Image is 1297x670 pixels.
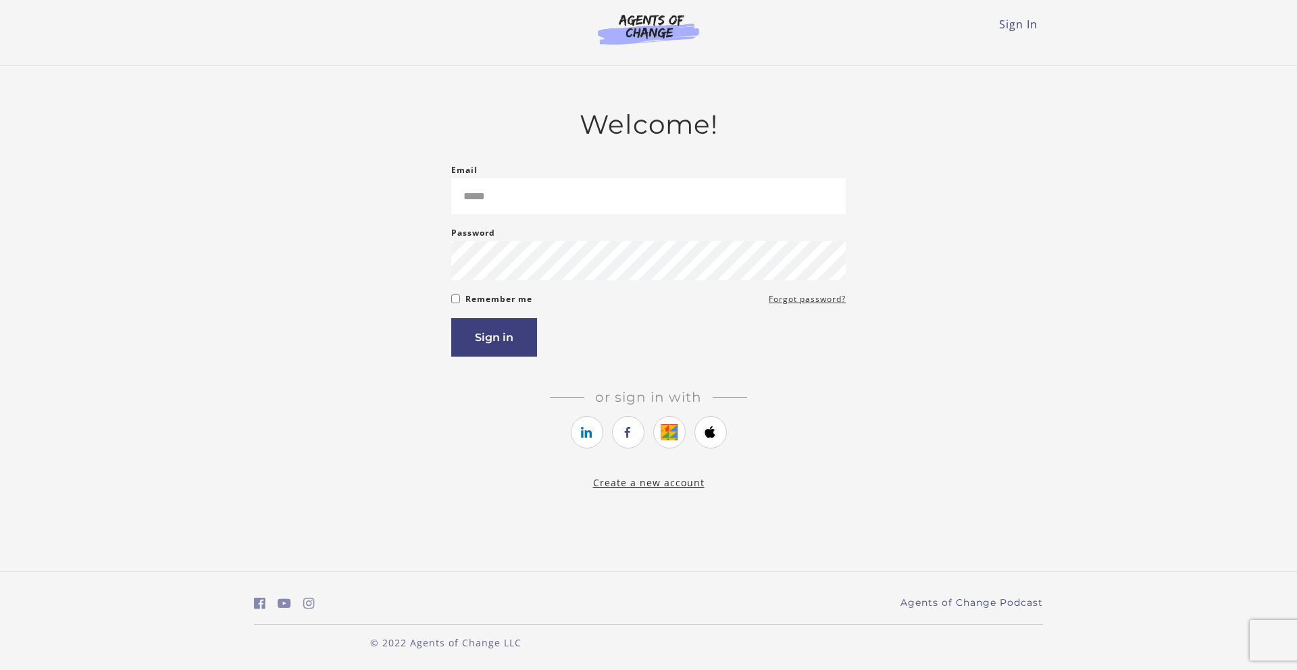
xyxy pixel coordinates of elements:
[584,389,713,405] span: Or sign in with
[278,597,291,610] i: https://www.youtube.com/c/AgentsofChangeTestPrepbyMeaganMitchell (Open in a new window)
[451,225,495,241] label: Password
[571,416,603,448] a: https://courses.thinkific.com/users/auth/linkedin?ss%5Breferral%5D=&ss%5Buser_return_to%5D=&ss%5B...
[451,162,478,178] label: Email
[593,476,705,489] a: Create a new account
[769,291,846,307] a: Forgot password?
[254,636,638,650] p: © 2022 Agents of Change LLC
[900,596,1043,610] a: Agents of Change Podcast
[653,416,686,448] a: https://courses.thinkific.com/users/auth/google?ss%5Breferral%5D=&ss%5Buser_return_to%5D=&ss%5Bvi...
[254,597,265,610] i: https://www.facebook.com/groups/aswbtestprep (Open in a new window)
[612,416,644,448] a: https://courses.thinkific.com/users/auth/facebook?ss%5Breferral%5D=&ss%5Buser_return_to%5D=&ss%5B...
[303,594,315,613] a: https://www.instagram.com/agentsofchangeprep/ (Open in a new window)
[999,17,1038,32] a: Sign In
[584,14,713,45] img: Agents of Change Logo
[451,318,537,357] button: Sign in
[254,594,265,613] a: https://www.facebook.com/groups/aswbtestprep (Open in a new window)
[278,594,291,613] a: https://www.youtube.com/c/AgentsofChangeTestPrepbyMeaganMitchell (Open in a new window)
[451,109,846,140] h2: Welcome!
[465,291,532,307] label: Remember me
[694,416,727,448] a: https://courses.thinkific.com/users/auth/apple?ss%5Breferral%5D=&ss%5Buser_return_to%5D=&ss%5Bvis...
[303,597,315,610] i: https://www.instagram.com/agentsofchangeprep/ (Open in a new window)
